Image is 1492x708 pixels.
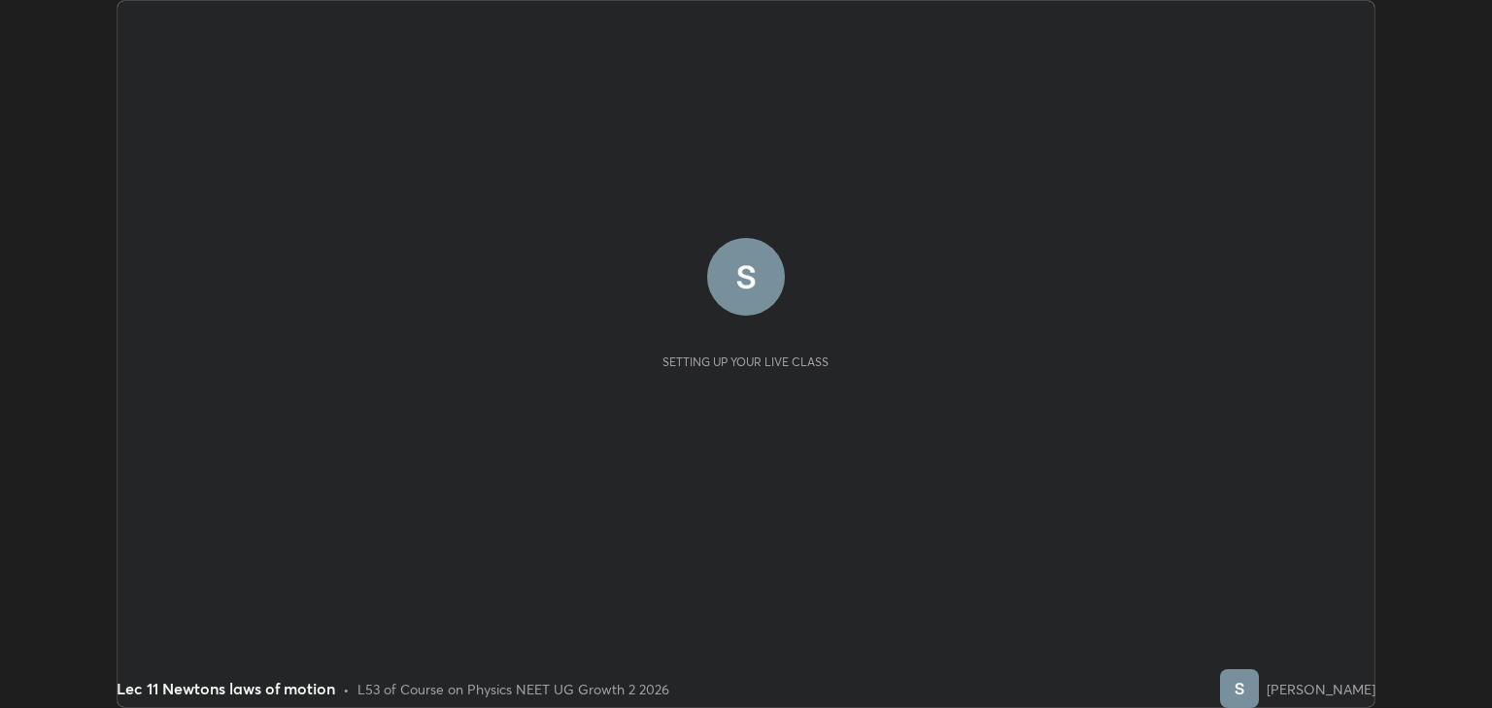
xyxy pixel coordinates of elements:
div: L53 of Course on Physics NEET UG Growth 2 2026 [357,679,669,699]
div: [PERSON_NAME] [1267,679,1375,699]
img: 25b204f45ac4445a96ad82fdfa2bbc62.56875823_3 [1220,669,1259,708]
div: Lec 11 Newtons laws of motion [117,677,335,700]
img: 25b204f45ac4445a96ad82fdfa2bbc62.56875823_3 [707,238,785,316]
div: Setting up your live class [662,354,829,369]
div: • [343,679,350,699]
